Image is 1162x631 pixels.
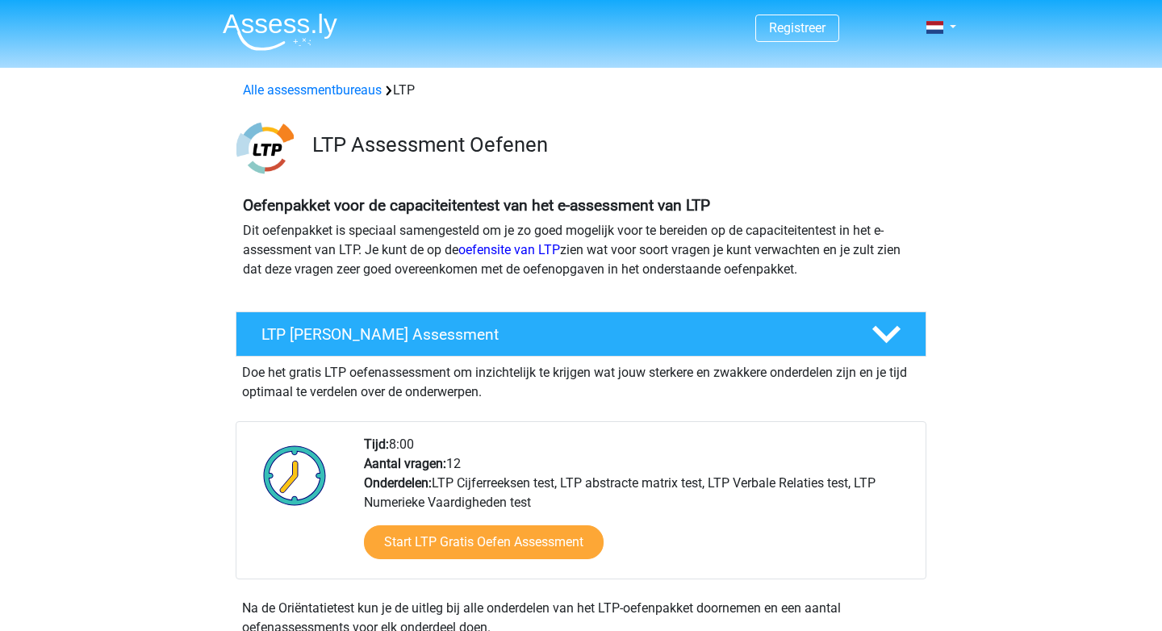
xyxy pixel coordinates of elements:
h4: LTP [PERSON_NAME] Assessment [261,325,846,344]
a: oefensite van LTP [458,242,560,257]
a: Start LTP Gratis Oefen Assessment [364,525,604,559]
p: Dit oefenpakket is speciaal samengesteld om je zo goed mogelijk voor te bereiden op de capaciteit... [243,221,919,279]
div: LTP [236,81,926,100]
div: 8:00 12 LTP Cijferreeksen test, LTP abstracte matrix test, LTP Verbale Relaties test, LTP Numerie... [352,435,925,579]
a: LTP [PERSON_NAME] Assessment [229,311,933,357]
img: Assessly [223,13,337,51]
a: Alle assessmentbureaus [243,82,382,98]
img: ltp.png [236,119,294,177]
div: Doe het gratis LTP oefenassessment om inzichtelijk te krijgen wat jouw sterkere en zwakkere onder... [236,357,926,402]
a: Registreer [769,20,826,36]
img: Klok [254,435,336,516]
b: Aantal vragen: [364,456,446,471]
b: Onderdelen: [364,475,432,491]
b: Tijd: [364,437,389,452]
b: Oefenpakket voor de capaciteitentest van het e-assessment van LTP [243,196,710,215]
h3: LTP Assessment Oefenen [312,132,913,157]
